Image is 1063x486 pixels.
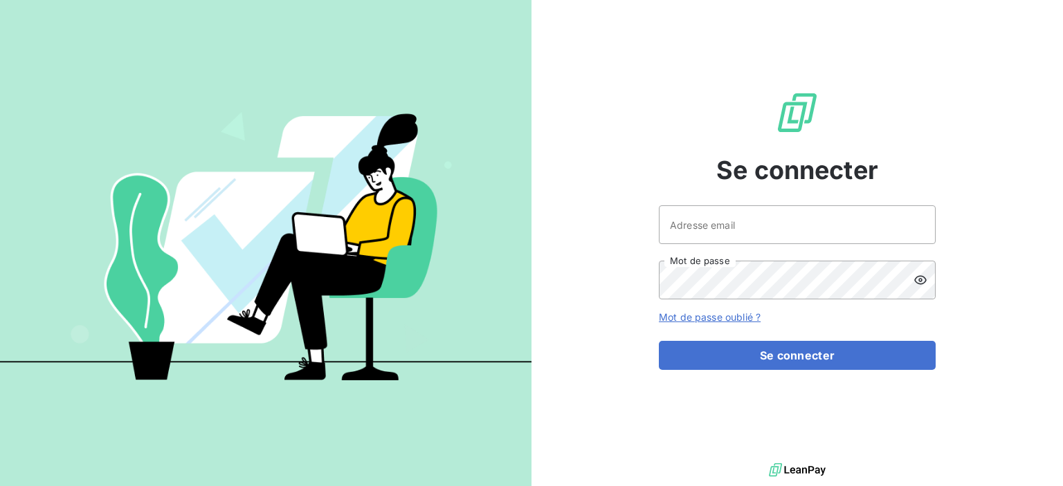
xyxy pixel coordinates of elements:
[716,151,878,189] span: Se connecter
[659,341,936,370] button: Se connecter
[659,311,761,323] a: Mot de passe oublié ?
[769,460,826,480] img: logo
[775,91,819,135] img: Logo LeanPay
[659,205,936,244] input: placeholder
